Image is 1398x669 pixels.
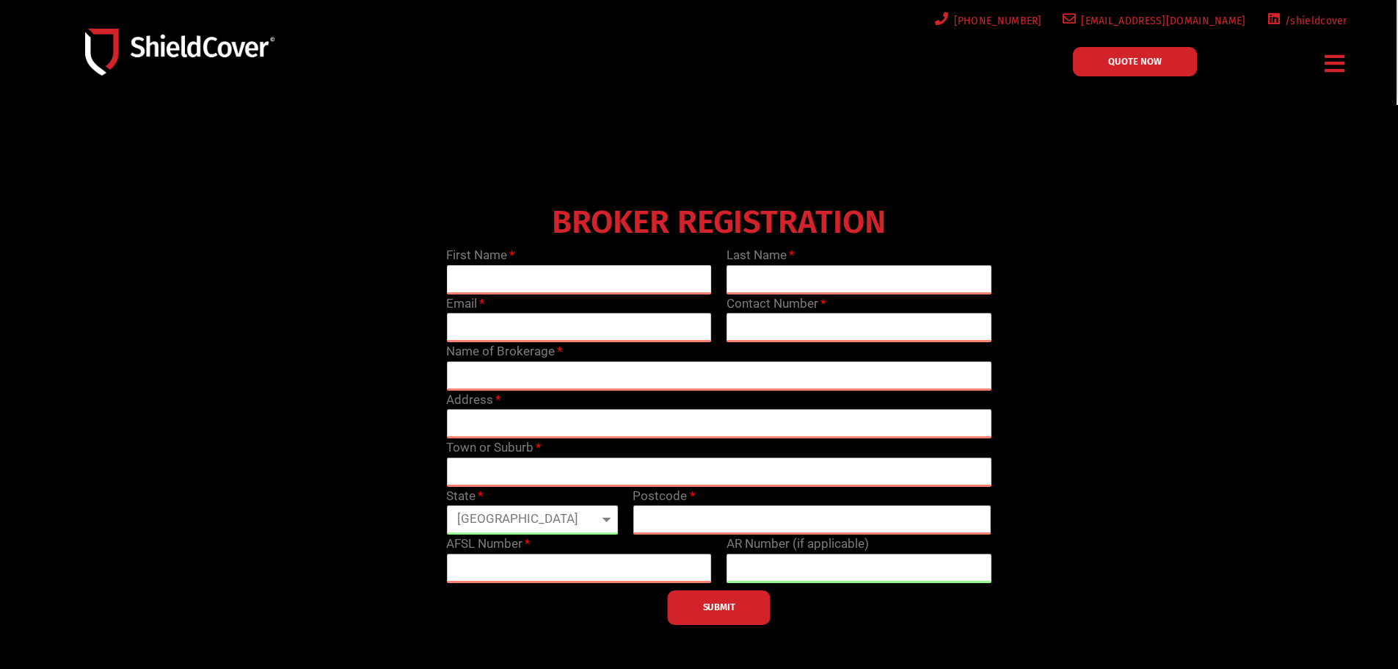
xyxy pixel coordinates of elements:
[85,29,274,75] img: Shield-Cover-Underwriting-Australia-logo-full
[727,535,869,554] label: AR Number (if applicable)
[446,294,484,314] label: Email
[446,342,562,361] label: Name of Brokerage
[668,590,771,625] button: SUBMIT
[1108,57,1162,66] span: QUOTE NOW
[1073,47,1197,76] a: QUOTE NOW
[446,246,514,265] label: First Name
[949,12,1042,30] span: [PHONE_NUMBER]
[1076,12,1245,30] span: [EMAIL_ADDRESS][DOMAIN_NAME]
[932,12,1042,30] a: [PHONE_NUMBER]
[633,487,694,506] label: Postcode
[1264,12,1347,30] a: /shieldcover
[1060,12,1246,30] a: [EMAIL_ADDRESS][DOMAIN_NAME]
[446,438,541,458] label: Town or Suburb
[439,214,999,231] h4: BROKER REGISTRATION
[727,246,794,265] label: Last Name
[727,294,826,314] label: Contact Number
[446,391,500,410] label: Address
[446,487,483,506] label: State
[446,535,530,554] label: AFSL Number
[1280,12,1347,30] span: /shieldcover
[1319,46,1351,81] div: Menu Toggle
[703,606,735,609] span: SUBMIT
